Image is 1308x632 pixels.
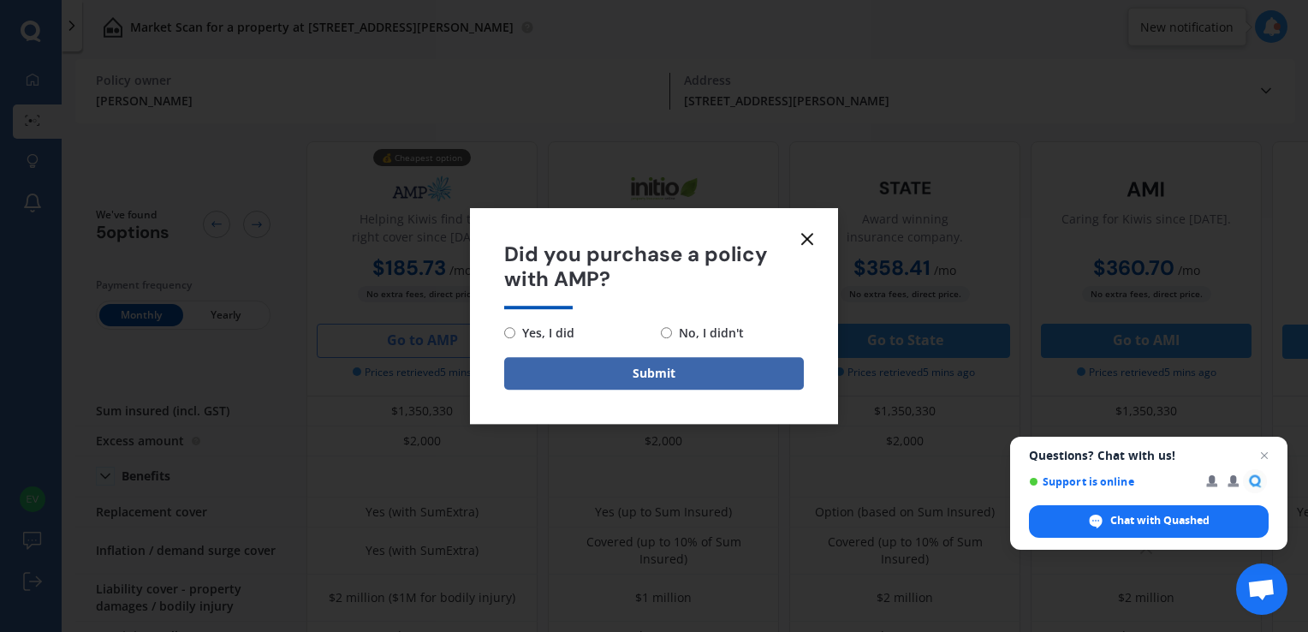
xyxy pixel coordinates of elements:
span: Chat with Quashed [1110,513,1210,528]
span: Questions? Chat with us! [1029,449,1269,462]
span: No, I didn't [672,323,744,343]
span: Chat with Quashed [1029,505,1269,538]
span: Yes, I did [515,323,574,343]
input: Yes, I did [504,327,515,338]
a: Open chat [1236,563,1287,615]
span: Did you purchase a policy with AMP? [504,242,804,292]
button: Submit [504,357,804,390]
input: No, I didn't [661,327,672,338]
span: Support is online [1029,475,1194,488]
